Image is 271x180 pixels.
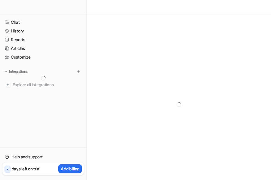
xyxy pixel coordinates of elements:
a: Chat [2,18,84,26]
a: Articles [2,44,84,53]
span: Explore all integrations [13,80,82,90]
a: Reports [2,35,84,44]
p: 7 [7,166,8,172]
p: days left on trial [12,166,40,172]
p: Add billing [61,166,79,172]
img: expand menu [4,69,8,74]
button: Add billing [58,164,82,173]
a: Explore all integrations [2,81,84,89]
a: History [2,27,84,35]
p: Integrations [9,69,28,74]
button: Integrations [2,69,29,75]
a: Help and support [2,153,84,161]
a: Customize [2,53,84,61]
img: menu_add.svg [76,69,81,74]
img: explore all integrations [5,82,11,88]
